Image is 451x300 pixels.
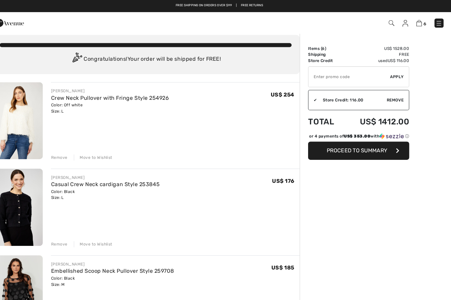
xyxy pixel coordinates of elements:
[84,150,121,156] div: Move to Wishlist
[346,56,410,62] td: used
[312,44,346,50] td: Items ( )
[62,261,181,267] a: Embellished Scoop Neck Pullover Style 259708
[417,18,427,26] a: 6
[346,50,410,56] td: Free
[321,95,388,100] div: Store Credit: 116.00
[84,235,121,241] div: Move to Wishlist
[312,56,346,62] td: Store Credit
[277,173,298,179] span: US$ 176
[346,130,372,135] span: US$ 353.00
[389,57,410,61] span: US$ 116.00
[80,51,93,64] img: Congratulation2.svg
[8,19,35,25] a: 1ère Avenue
[312,130,410,138] div: or 4 payments ofUS$ 353.00withSezzle Click to learn more about Sezzle
[436,19,442,26] img: Menu
[312,107,346,130] td: Total
[4,80,54,155] img: Crew Neck Pullover with Fringe Style 254926
[312,50,346,56] td: Shipping
[424,21,427,26] span: 6
[325,45,328,50] span: 6
[390,20,396,25] img: Search
[8,16,35,29] img: 1ère Avenue
[62,150,78,156] div: Remove
[62,99,176,111] div: Color: Off white Size: L
[183,3,238,8] a: Free shipping on orders over $99
[346,44,410,50] td: US$ 1528.00
[312,65,392,85] input: Promo code
[388,95,404,100] span: Remove
[246,3,268,8] a: Free Returns
[62,86,176,92] div: [PERSON_NAME]
[346,107,410,130] td: US$ 1412.00
[62,170,167,176] div: [PERSON_NAME]
[312,95,321,100] div: ✔
[392,72,405,78] span: Apply
[62,176,167,182] a: Casual Crew Neck cardigan Style 253845
[62,254,181,260] div: [PERSON_NAME]
[12,51,296,64] div: Congratulations! Your order will be shipped for FREE!
[62,268,181,280] div: Color: Black Size: M
[62,235,78,241] div: Remove
[313,130,410,136] div: or 4 payments of with
[312,138,410,156] button: Proceed to Summary
[275,89,298,95] span: US$ 254
[62,92,176,98] a: Crew Neck Pullover with Fringe Style 254926
[403,19,409,26] img: My Info
[62,183,167,195] div: Color: Black Size: L
[276,257,298,264] span: US$ 185
[4,164,54,239] img: Casual Crew Neck cardigan Style 253845
[381,130,405,136] img: Sezzle
[330,143,389,150] span: Proceed to Summary
[417,19,422,26] img: Shopping Bag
